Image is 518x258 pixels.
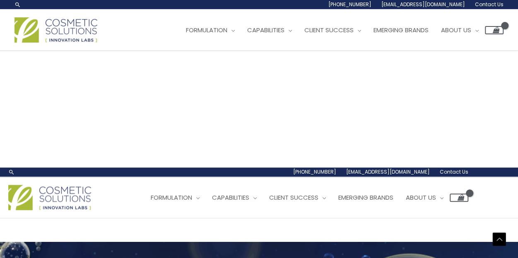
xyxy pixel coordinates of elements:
[8,185,91,210] img: Cosmetic Solutions Logo
[346,168,430,175] span: [EMAIL_ADDRESS][DOMAIN_NAME]
[341,167,435,177] a: [EMAIL_ADDRESS][DOMAIN_NAME]
[293,168,336,175] span: [PHONE_NUMBER]
[435,167,468,177] a: Contact Us
[288,167,341,177] a: [PHONE_NUMBER]
[367,18,435,43] a: Emerging Brands
[173,18,504,43] nav: Site Navigation
[14,1,21,8] a: Search icon link
[206,185,263,210] a: Capabilities
[186,26,227,34] span: Formulation
[406,193,436,202] span: About Us
[381,1,465,8] span: [EMAIL_ADDRESS][DOMAIN_NAME]
[180,18,241,43] a: Formulation
[241,18,298,43] a: Capabilities
[441,26,471,34] span: About Us
[435,18,485,43] a: About Us
[373,26,429,34] span: Emerging Brands
[400,185,450,210] a: About Us
[247,26,284,34] span: Capabilities
[298,18,367,43] a: Client Success
[475,1,504,8] span: Contact Us
[440,168,468,175] span: Contact Us
[14,17,97,43] img: Cosmetic Solutions Logo
[269,193,318,202] span: Client Success
[212,193,249,202] span: Capabilities
[328,1,371,8] span: [PHONE_NUMBER]
[450,193,468,202] a: View Shopping Cart, empty
[485,26,504,34] a: View Shopping Cart, empty
[145,185,206,210] a: Formulation
[338,193,393,202] span: Emerging Brands
[263,185,332,210] a: Client Success
[138,185,468,210] nav: Site Navigation
[332,185,400,210] a: Emerging Brands
[151,193,192,202] span: Formulation
[304,26,354,34] span: Client Success
[8,169,15,175] a: Search icon link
